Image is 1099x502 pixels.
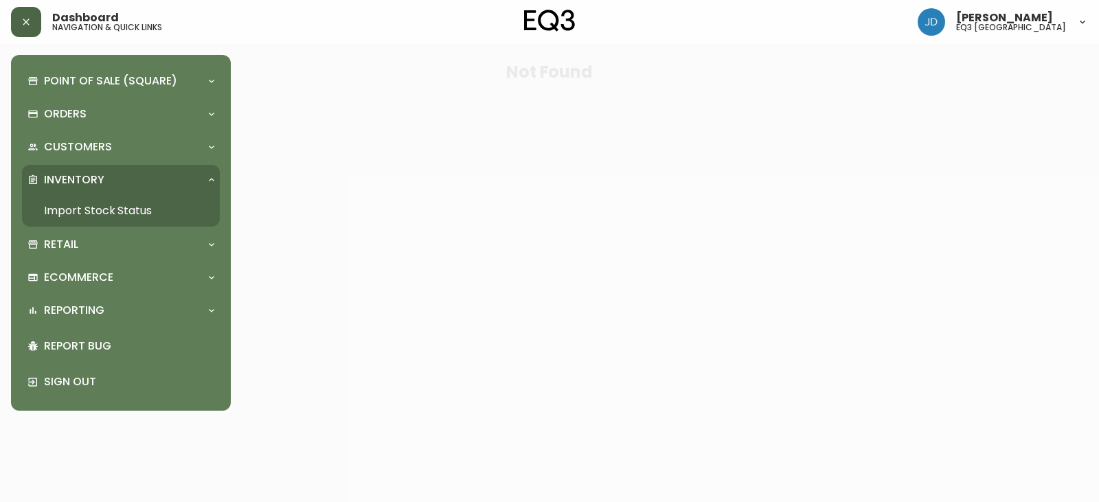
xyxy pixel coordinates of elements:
[44,237,78,252] p: Retail
[22,165,220,195] div: Inventory
[52,23,162,32] h5: navigation & quick links
[44,339,214,354] p: Report Bug
[22,66,220,96] div: Point of Sale (Square)
[918,8,945,36] img: 7c567ac048721f22e158fd313f7f0981
[44,73,177,89] p: Point of Sale (Square)
[44,374,214,389] p: Sign Out
[22,229,220,260] div: Retail
[44,139,112,155] p: Customers
[956,23,1066,32] h5: eq3 [GEOGRAPHIC_DATA]
[956,12,1053,23] span: [PERSON_NAME]
[22,295,220,326] div: Reporting
[52,12,119,23] span: Dashboard
[22,99,220,129] div: Orders
[44,270,113,285] p: Ecommerce
[22,364,220,400] div: Sign Out
[44,172,104,187] p: Inventory
[22,328,220,364] div: Report Bug
[44,303,104,318] p: Reporting
[22,132,220,162] div: Customers
[22,195,220,227] a: Import Stock Status
[524,10,575,32] img: logo
[44,106,87,122] p: Orders
[22,262,220,293] div: Ecommerce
